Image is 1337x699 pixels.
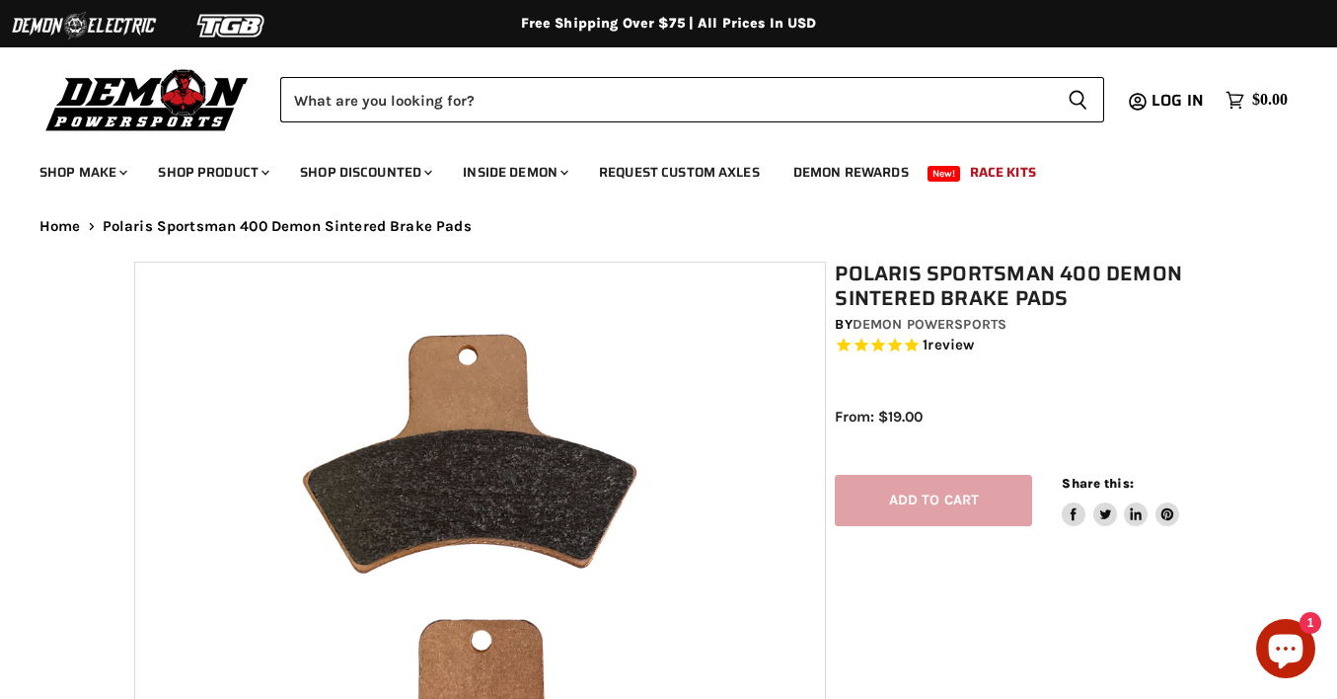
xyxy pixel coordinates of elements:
span: New! [928,166,961,182]
a: Request Custom Axles [584,152,775,193]
span: Rated 5.0 out of 5 stars 1 reviews [835,336,1213,356]
span: From: $19.00 [835,408,923,426]
input: Search [280,77,1052,122]
a: Demon Powersports [853,316,1006,333]
a: Home [39,218,81,235]
ul: Main menu [25,144,1283,193]
a: Shop Discounted [285,152,444,193]
aside: Share this: [1062,475,1179,527]
img: TGB Logo 2 [158,7,306,44]
h1: Polaris Sportsman 400 Demon Sintered Brake Pads [835,262,1213,311]
a: Shop Make [25,152,139,193]
div: by [835,314,1213,336]
button: Search [1052,77,1104,122]
a: Inside Demon [448,152,580,193]
span: review [928,337,974,354]
img: Demon Powersports [39,64,256,134]
inbox-online-store-chat: Shopify online store chat [1250,619,1321,683]
span: Share this: [1062,476,1133,491]
a: $0.00 [1216,86,1298,115]
a: Log in [1143,92,1216,110]
a: Race Kits [955,152,1051,193]
span: Polaris Sportsman 400 Demon Sintered Brake Pads [103,218,472,235]
a: Demon Rewards [779,152,924,193]
span: $0.00 [1252,91,1288,110]
span: Log in [1151,88,1204,113]
img: Demon Electric Logo 2 [10,7,158,44]
form: Product [280,77,1104,122]
span: 1 reviews [923,337,974,354]
a: Shop Product [143,152,281,193]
